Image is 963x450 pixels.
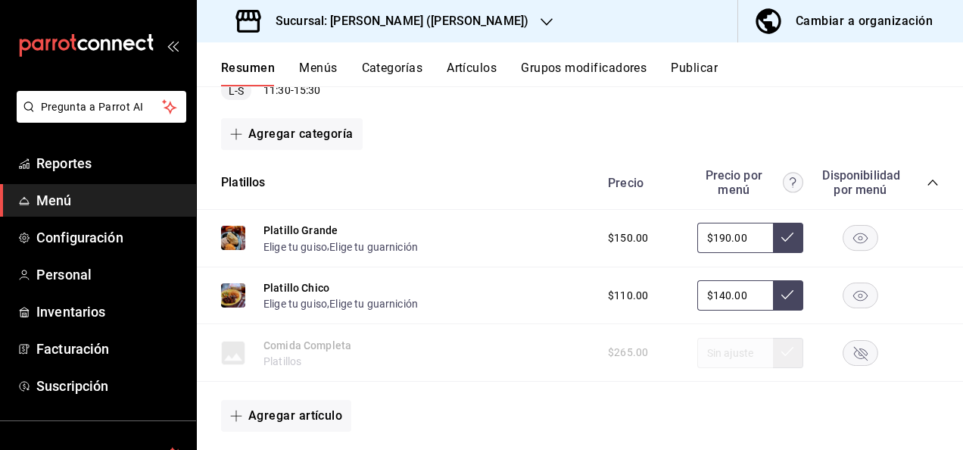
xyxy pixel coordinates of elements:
button: Elige tu guarnición [329,239,418,255]
button: Platillo Chico [263,280,329,295]
input: Sin ajuste [697,280,773,311]
span: Configuración [36,227,184,248]
button: Platillos [221,174,266,192]
span: Menú [36,190,184,211]
div: Precio por menú [697,168,803,197]
img: Preview [221,283,245,308]
button: Platillo Grande [263,223,338,238]
div: 11:30 - 15:30 [221,82,320,100]
button: collapse-category-row [927,177,939,189]
span: $150.00 [608,230,648,246]
button: Grupos modificadores [521,61,647,86]
input: Sin ajuste [697,223,773,253]
button: Elige tu guiso [263,296,327,311]
h3: Sucursal: [PERSON_NAME] ([PERSON_NAME]) [263,12,528,30]
button: Publicar [671,61,718,86]
button: Elige tu guiso [263,239,327,255]
img: Preview [221,226,245,250]
span: Personal [36,264,184,285]
span: Inventarios [36,302,184,322]
span: Suscripción [36,376,184,396]
button: Agregar categoría [221,118,363,150]
div: , [263,238,418,254]
a: Pregunta a Parrot AI [11,110,186,126]
span: Reportes [36,153,184,173]
button: Resumen [221,61,275,86]
span: L-S [223,83,250,99]
div: Cambiar a organización [796,11,933,32]
div: navigation tabs [221,61,963,86]
button: open_drawer_menu [167,39,179,52]
span: Pregunta a Parrot AI [41,99,163,115]
div: Disponibilidad por menú [822,168,898,197]
div: Precio [593,176,690,190]
button: Pregunta a Parrot AI [17,91,186,123]
button: Menús [299,61,337,86]
button: Elige tu guarnición [329,296,418,311]
button: Categorías [362,61,423,86]
span: Facturación [36,339,184,359]
button: Artículos [447,61,497,86]
span: $110.00 [608,288,648,304]
div: , [263,295,418,311]
button: Agregar artículo [221,400,351,432]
